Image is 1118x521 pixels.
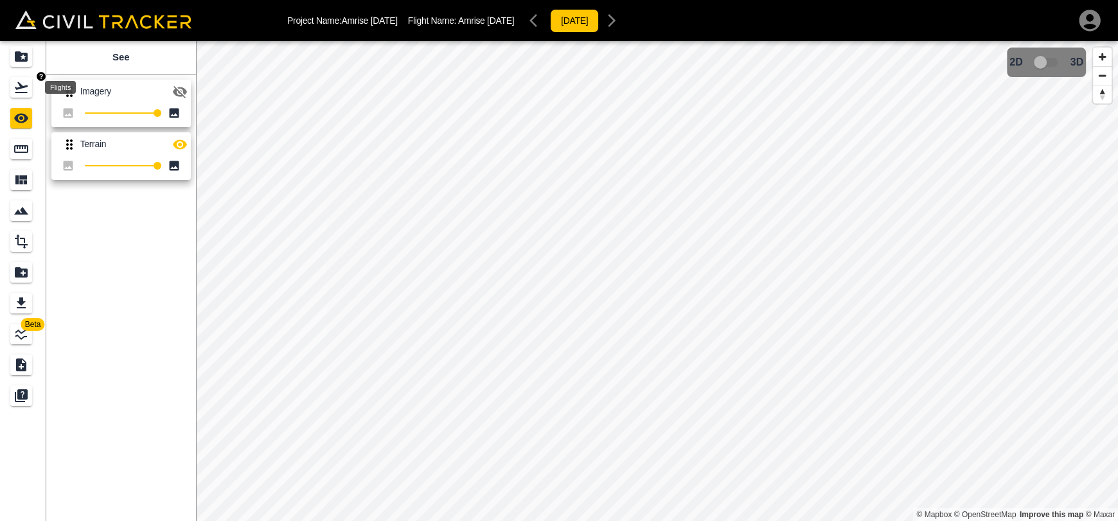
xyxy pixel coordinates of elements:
button: Reset bearing to north [1093,85,1112,103]
canvas: Map [196,41,1118,521]
p: Project Name: Amrise [DATE] [287,15,398,26]
img: Civil Tracker [15,10,191,28]
button: Zoom out [1093,66,1112,85]
a: Mapbox [916,510,952,519]
p: Flight Name: [408,15,514,26]
button: Zoom in [1093,48,1112,66]
button: [DATE] [550,9,599,33]
span: Amrise [DATE] [458,15,514,26]
div: Flights [45,81,76,94]
a: OpenStreetMap [954,510,1016,519]
a: Map feedback [1020,510,1083,519]
span: 2D [1009,57,1022,68]
span: 3D model not uploaded yet [1028,50,1065,75]
span: 3D [1070,57,1083,68]
a: Maxar [1085,510,1115,519]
